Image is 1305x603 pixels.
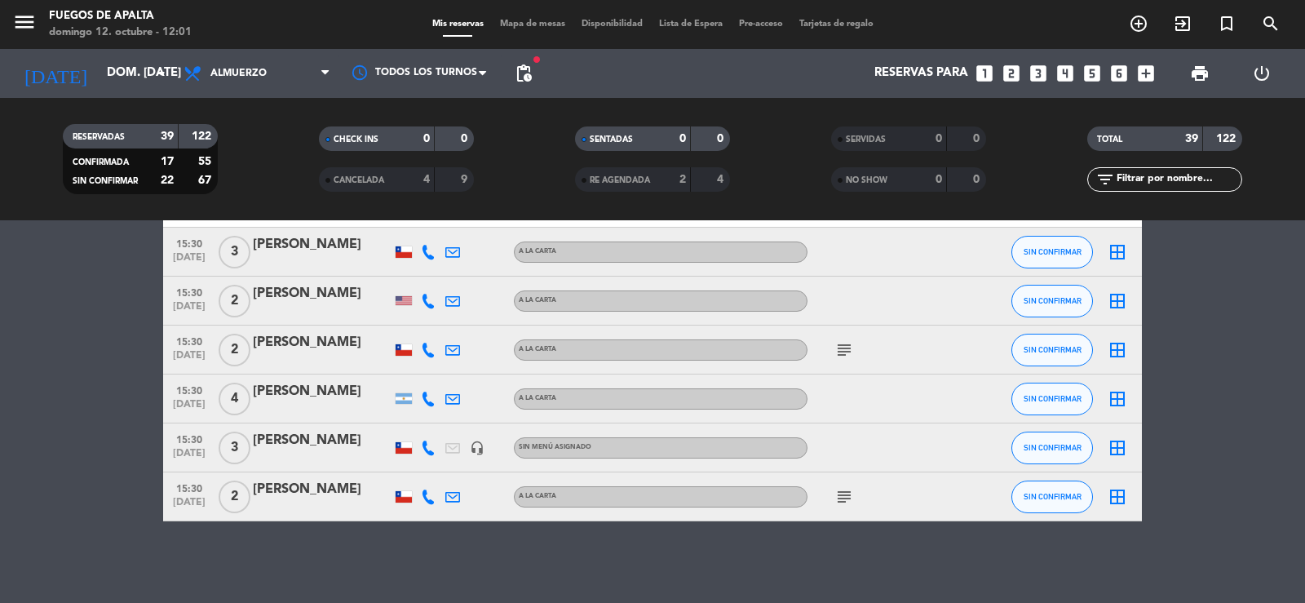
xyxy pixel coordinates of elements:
[12,55,99,91] i: [DATE]
[169,448,210,467] span: [DATE]
[219,334,250,366] span: 2
[219,481,250,513] span: 2
[590,176,650,184] span: RE AGENDADA
[1028,63,1049,84] i: looks_3
[169,233,210,252] span: 15:30
[1216,133,1239,144] strong: 122
[73,133,125,141] span: RESERVADAS
[1217,14,1236,33] i: turned_in_not
[161,175,174,186] strong: 22
[1108,291,1127,311] i: border_all
[791,20,882,29] span: Tarjetas de regalo
[1108,389,1127,409] i: border_all
[1001,63,1022,84] i: looks_two
[169,331,210,350] span: 15:30
[1173,14,1192,33] i: exit_to_app
[253,283,391,304] div: [PERSON_NAME]
[1108,340,1127,360] i: border_all
[679,133,686,144] strong: 0
[590,135,633,144] span: SENTADAS
[1190,64,1210,83] span: print
[424,20,492,29] span: Mis reservas
[461,133,471,144] strong: 0
[423,133,430,144] strong: 0
[169,350,210,369] span: [DATE]
[834,340,854,360] i: subject
[169,478,210,497] span: 15:30
[169,399,210,418] span: [DATE]
[161,131,174,142] strong: 39
[169,380,210,399] span: 15:30
[73,158,129,166] span: CONFIRMADA
[973,133,983,144] strong: 0
[169,282,210,301] span: 15:30
[519,493,556,499] span: A LA CARTA
[1082,63,1103,84] i: looks_5
[161,156,174,167] strong: 17
[1108,242,1127,262] i: border_all
[210,68,267,79] span: Almuerzo
[1024,394,1082,403] span: SIN CONFIRMAR
[1231,49,1293,98] div: LOG OUT
[169,252,210,271] span: [DATE]
[334,135,378,144] span: CHECK INS
[198,156,215,167] strong: 55
[169,429,210,448] span: 15:30
[573,20,651,29] span: Disponibilidad
[731,20,791,29] span: Pre-acceso
[49,24,192,41] div: domingo 12. octubre - 12:01
[1261,14,1281,33] i: search
[219,383,250,415] span: 4
[717,174,727,185] strong: 4
[532,55,542,64] span: fiber_manual_record
[253,234,391,255] div: [PERSON_NAME]
[253,332,391,353] div: [PERSON_NAME]
[1108,438,1127,458] i: border_all
[874,66,968,81] span: Reservas para
[219,285,250,317] span: 2
[253,381,391,402] div: [PERSON_NAME]
[334,176,384,184] span: CANCELADA
[651,20,731,29] span: Lista de Espera
[461,174,471,185] strong: 9
[169,301,210,320] span: [DATE]
[1024,492,1082,501] span: SIN CONFIRMAR
[1055,63,1076,84] i: looks_4
[717,133,727,144] strong: 0
[1185,133,1198,144] strong: 39
[73,177,138,185] span: SIN CONFIRMAR
[1252,64,1272,83] i: power_settings_new
[973,174,983,185] strong: 0
[253,430,391,451] div: [PERSON_NAME]
[1115,171,1241,188] input: Filtrar por nombre...
[514,64,533,83] span: pending_actions
[834,487,854,507] i: subject
[519,444,591,450] span: Sin menú asignado
[1108,487,1127,507] i: border_all
[470,441,484,455] i: headset_mic
[846,135,886,144] span: SERVIDAS
[679,174,686,185] strong: 2
[974,63,995,84] i: looks_one
[1024,296,1082,305] span: SIN CONFIRMAR
[1024,247,1082,256] span: SIN CONFIRMAR
[152,64,171,83] i: arrow_drop_down
[169,497,210,516] span: [DATE]
[192,131,215,142] strong: 122
[1024,443,1082,452] span: SIN CONFIRMAR
[219,236,250,268] span: 3
[846,176,887,184] span: NO SHOW
[1024,345,1082,354] span: SIN CONFIRMAR
[198,175,215,186] strong: 67
[253,479,391,500] div: [PERSON_NAME]
[12,10,37,34] i: menu
[936,133,942,144] strong: 0
[1129,14,1148,33] i: add_circle_outline
[1108,63,1130,84] i: looks_6
[519,395,556,401] span: A LA CARTA
[1135,63,1157,84] i: add_box
[219,432,250,464] span: 3
[1095,170,1115,189] i: filter_list
[519,248,556,255] span: A LA CARTA
[423,174,430,185] strong: 4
